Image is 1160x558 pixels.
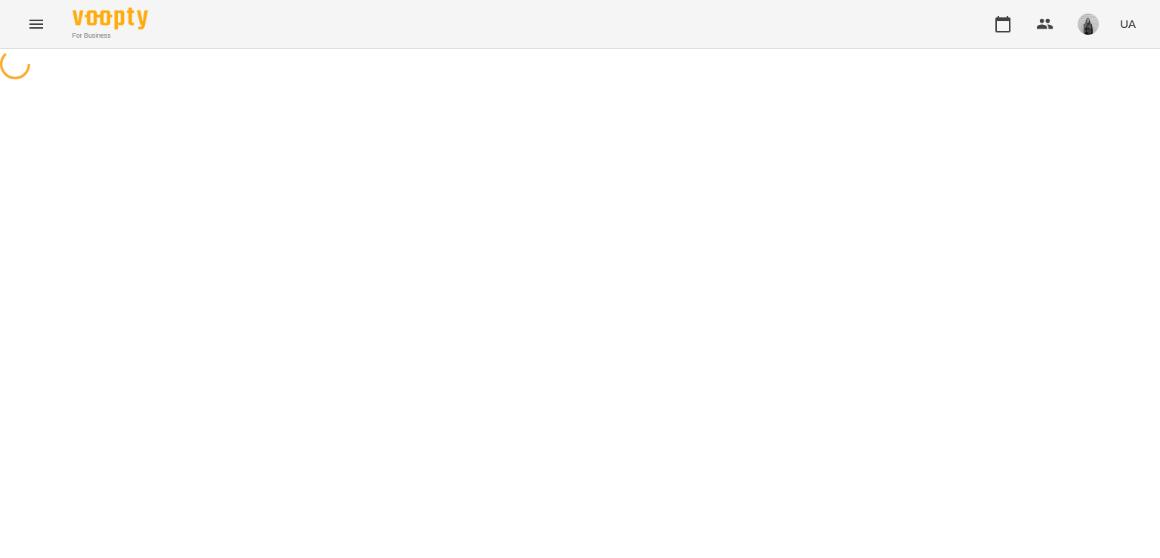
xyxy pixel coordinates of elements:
[18,6,54,42] button: Menu
[1114,10,1142,38] button: UA
[72,31,148,41] span: For Business
[72,8,148,29] img: Voopty Logo
[1120,16,1136,32] span: UA
[1078,14,1099,35] img: 465148d13846e22f7566a09ee851606a.jpeg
